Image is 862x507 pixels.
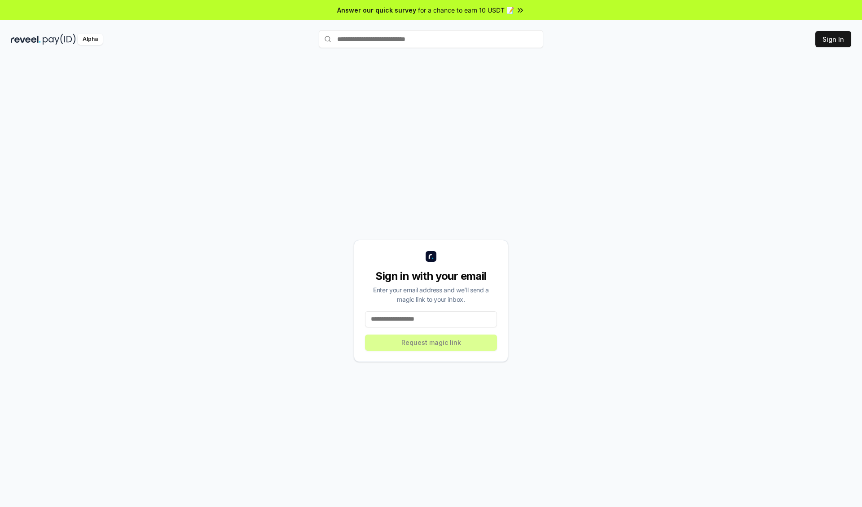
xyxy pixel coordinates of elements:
span: Answer our quick survey [337,5,416,15]
button: Sign In [815,31,851,47]
div: Enter your email address and we’ll send a magic link to your inbox. [365,285,497,304]
img: reveel_dark [11,34,41,45]
img: pay_id [43,34,76,45]
img: logo_small [426,251,436,262]
div: Alpha [78,34,103,45]
span: for a chance to earn 10 USDT 📝 [418,5,514,15]
div: Sign in with your email [365,269,497,283]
